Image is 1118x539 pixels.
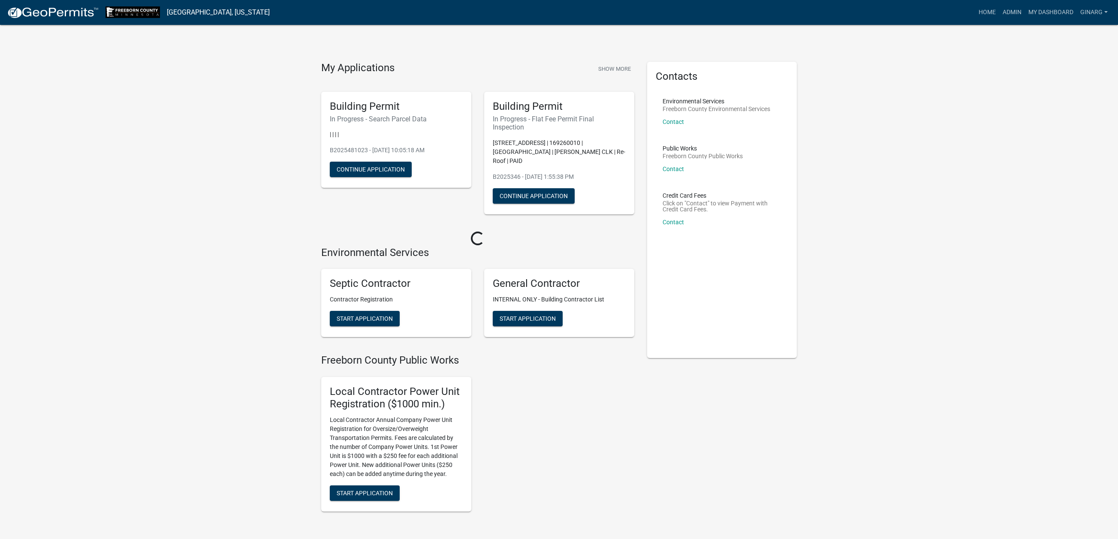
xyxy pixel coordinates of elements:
p: Environmental Services [663,98,770,104]
a: Contact [663,166,684,172]
p: Click on "Contact" to view Payment with Credit Card Fees. [663,200,782,212]
button: Start Application [330,311,400,326]
span: Start Application [500,315,556,322]
h4: My Applications [321,62,395,75]
h6: In Progress - Flat Fee Permit Final Inspection [493,115,626,131]
span: Start Application [337,489,393,496]
a: Home [975,4,999,21]
h5: Contacts [656,70,789,83]
button: Continue Application [330,162,412,177]
p: | | | | [330,130,463,139]
a: Contact [663,118,684,125]
span: Start Application [337,315,393,322]
a: Contact [663,219,684,226]
a: [GEOGRAPHIC_DATA], [US_STATE] [167,5,270,20]
h4: Environmental Services [321,247,634,259]
p: Freeborn County Environmental Services [663,106,770,112]
p: Credit Card Fees [663,193,782,199]
h4: Freeborn County Public Works [321,354,634,367]
a: Admin [999,4,1025,21]
img: Freeborn County, Minnesota [105,6,160,18]
button: Start Application [493,311,563,326]
p: Contractor Registration [330,295,463,304]
h5: Septic Contractor [330,277,463,290]
p: B2025481023 - [DATE] 10:05:18 AM [330,146,463,155]
p: [STREET_ADDRESS] | 169260010 | [GEOGRAPHIC_DATA] | [PERSON_NAME] CLK | Re-Roof | PAID [493,139,626,166]
h6: In Progress - Search Parcel Data [330,115,463,123]
a: ginarg [1077,4,1111,21]
h5: Building Permit [493,100,626,113]
a: My Dashboard [1025,4,1077,21]
button: Show More [595,62,634,76]
p: Public Works [663,145,743,151]
p: Freeborn County Public Works [663,153,743,159]
p: B2025346 - [DATE] 1:55:38 PM [493,172,626,181]
h5: General Contractor [493,277,626,290]
button: Start Application [330,485,400,501]
p: INTERNAL ONLY - Building Contractor List [493,295,626,304]
button: Continue Application [493,188,575,204]
h5: Building Permit [330,100,463,113]
h5: Local Contractor Power Unit Registration ($1000 min.) [330,385,463,410]
p: Local Contractor Annual Company Power Unit Registration for Oversize/Overweight Transportation Pe... [330,416,463,479]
